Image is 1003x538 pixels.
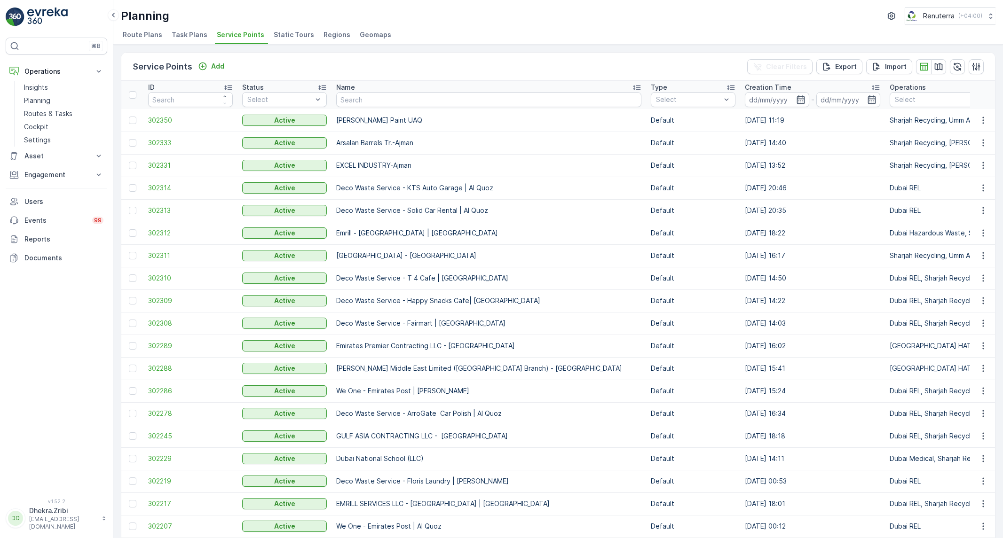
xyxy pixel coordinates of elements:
a: 302286 [148,386,233,396]
a: Documents [6,249,107,267]
div: Toggle Row Selected [129,184,136,192]
p: Documents [24,253,103,263]
td: [DATE] 14:11 [740,447,885,470]
p: Active [274,183,295,193]
button: Renuterra(+04:00) [905,8,995,24]
span: 302288 [148,364,233,373]
div: Toggle Row Selected [129,500,136,507]
button: Active [242,250,327,261]
td: [DATE] 14:40 [740,132,885,154]
button: Active [242,385,327,397]
span: Geomaps [360,30,391,39]
p: ⌘B [91,42,101,50]
a: 302314 [148,183,233,193]
div: DD [8,511,23,526]
p: Active [274,206,295,215]
p: Default [651,319,735,328]
p: [PERSON_NAME] Paint UAQ [336,116,641,125]
p: Default [651,273,735,283]
a: Insights [20,81,107,94]
a: 302245 [148,431,233,441]
p: Active [274,499,295,508]
a: 302313 [148,206,233,215]
p: Active [274,341,295,351]
a: 302217 [148,499,233,508]
p: Default [651,476,735,486]
a: 302312 [148,228,233,238]
button: Active [242,408,327,419]
p: Default [651,409,735,418]
p: Insights [24,83,48,92]
p: Clear Filters [766,62,807,71]
p: Emrill - [GEOGRAPHIC_DATA] | [GEOGRAPHIC_DATA] [336,228,641,238]
td: [DATE] 00:12 [740,515,885,538]
p: ( +04:00 ) [958,12,982,20]
p: Active [274,431,295,441]
img: logo [6,8,24,26]
a: 302278 [148,409,233,418]
input: dd/mm/yyyy [816,92,881,107]
div: Toggle Row Selected [129,365,136,372]
p: Creation Time [745,83,791,92]
p: Name [336,83,355,92]
p: Users [24,197,103,206]
p: Type [651,83,667,92]
a: 302229 [148,454,233,463]
img: logo_light-DOdMpM7g.png [27,8,68,26]
a: 302207 [148,522,233,531]
p: Default [651,228,735,238]
button: Active [242,115,327,126]
button: Active [242,476,327,487]
a: Reports [6,230,107,249]
td: [DATE] 16:17 [740,244,885,267]
p: Renuterra [923,11,955,21]
p: Default [651,364,735,373]
div: Toggle Row Selected [129,274,136,282]
button: Active [242,453,327,464]
button: Operations [6,62,107,81]
button: Active [242,498,327,509]
p: We One - Emirates Post | Al Quoz [336,522,641,531]
a: 302333 [148,138,233,148]
button: Active [242,137,327,148]
div: Toggle Row Selected [129,342,136,350]
p: Active [274,251,295,260]
img: Screenshot_2024-07-26_at_13.33.01.png [905,11,919,21]
p: Active [274,522,295,531]
p: Cockpit [24,122,48,132]
p: Deco Waste Service - Fairmart | [GEOGRAPHIC_DATA] [336,319,641,328]
a: 302309 [148,296,233,305]
p: Default [651,206,735,215]
p: Dhekra.Zribi [29,506,97,515]
a: 302219 [148,476,233,486]
td: [DATE] 15:41 [740,357,885,380]
p: Import [885,62,907,71]
span: Task Plans [172,30,207,39]
p: Default [651,341,735,351]
p: Status [242,83,264,92]
p: We One - Emirates Post | [PERSON_NAME] [336,386,641,396]
p: Planning [121,8,169,23]
a: 302331 [148,161,233,170]
p: Default [651,251,735,260]
td: [DATE] 20:35 [740,199,885,222]
a: 302350 [148,116,233,125]
button: Clear Filters [747,59,813,74]
p: EMRILL SERVICES LLC - [GEOGRAPHIC_DATA] | [GEOGRAPHIC_DATA] [336,499,641,508]
button: Active [242,182,327,194]
td: [DATE] 16:02 [740,335,885,357]
div: Toggle Row Selected [129,522,136,530]
td: [DATE] 11:19 [740,109,885,132]
td: [DATE] 14:22 [740,289,885,312]
button: Import [866,59,912,74]
p: Events [24,216,87,225]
